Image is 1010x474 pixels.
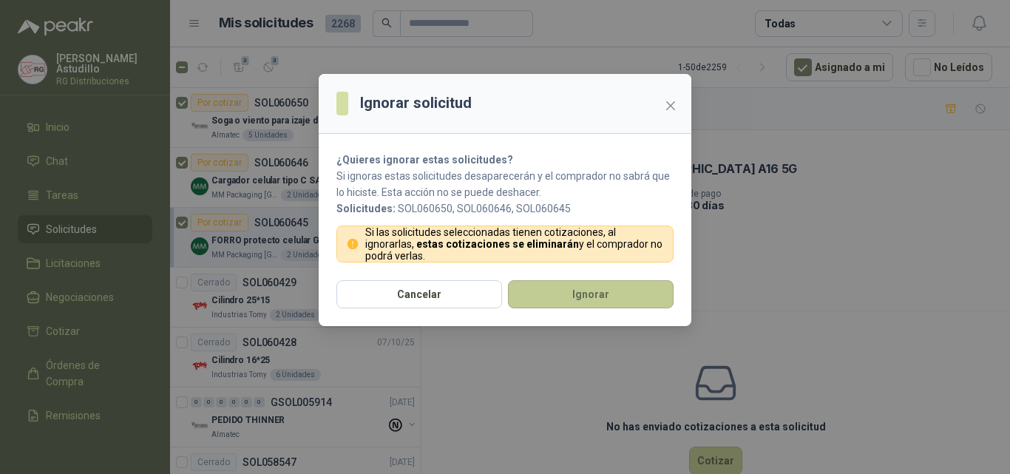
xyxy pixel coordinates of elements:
button: Ignorar [508,280,674,308]
button: Close [659,94,682,118]
p: Si ignoras estas solicitudes desaparecerán y el comprador no sabrá que lo hiciste. Esta acción no... [336,168,674,200]
button: Cancelar [336,280,502,308]
h3: Ignorar solicitud [360,92,472,115]
strong: estas cotizaciones se eliminarán [416,238,579,250]
strong: ¿Quieres ignorar estas solicitudes? [336,154,513,166]
p: Si las solicitudes seleccionadas tienen cotizaciones, al ignorarlas, y el comprador no podrá verlas. [365,226,665,262]
span: close [665,100,677,112]
p: SOL060650, SOL060646, SOL060645 [336,200,674,217]
b: Solicitudes: [336,203,396,214]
